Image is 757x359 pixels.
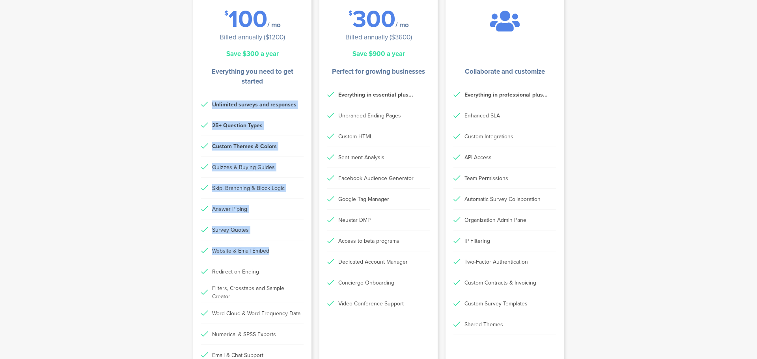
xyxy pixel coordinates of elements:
li: Everything you need to get started [205,67,300,86]
div: 25+ Question Types [212,121,263,130]
div: Shared Themes [464,320,503,329]
div: Video Conference Support [338,299,404,308]
div: Access to beta programs [338,237,399,245]
div: 100 [228,9,267,28]
div: Billed annually ($1200) [220,32,285,42]
div: Neustar DMP [338,216,371,224]
div: Website & Email Embed [212,247,269,255]
div: $ [224,9,228,28]
div: Team Permissions [464,174,508,182]
li: Collaborate and customize [465,67,545,76]
div: $ [349,9,352,28]
div: Redirect on Ending [212,268,259,276]
div: Enhanced SLA [464,112,500,120]
div: Unlimited surveys and responses [212,100,296,109]
div: IP Filtering [464,237,490,245]
li: Perfect for growing businesses [332,67,425,76]
div: Facebook Audience Generator [338,174,414,182]
div: Survey Quotes [212,226,249,234]
div: Automatic Survey Collaboration [464,195,541,203]
div: Dedicated Account Manager [338,258,408,266]
div: Concierge Onboarding [338,279,394,287]
div: Custom Survey Templates [464,299,528,308]
div: Custom Integrations [464,132,513,141]
div: Save $900 a year [319,49,438,59]
div: Custom Contracts & Invoicing [464,279,536,287]
div: Custom HTML [338,132,373,141]
div: API Access [464,153,492,162]
div: Everything in essential plus... [338,91,413,99]
div: Quizzes & Buying Guides [212,163,275,171]
div: Custom Themes & Colors [212,142,277,151]
div: Filters, Crosstabs and Sample Creator [212,284,304,301]
div: Word Cloud & Word Frequency Data [212,309,300,318]
div: Everything in professional plus... [464,91,548,99]
div: Numerical & SPSS Exports [212,330,276,339]
div: Organization Admin Panel [464,216,528,224]
div: Two-Factor Authentication [464,258,528,266]
div: 300 [352,9,395,28]
div: / mo [395,22,409,28]
div: Sentiment Analysis [338,153,384,162]
div: Unbranded Ending Pages [338,112,401,120]
div: Google Tag Manager [338,195,389,203]
div: Save $300 a year [193,49,311,59]
div: Answer Piping [212,205,247,213]
div: / mo [267,22,281,28]
div: Skip, Branching & Block Logic [212,184,285,192]
div: Billed annually ($3600) [345,32,412,42]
